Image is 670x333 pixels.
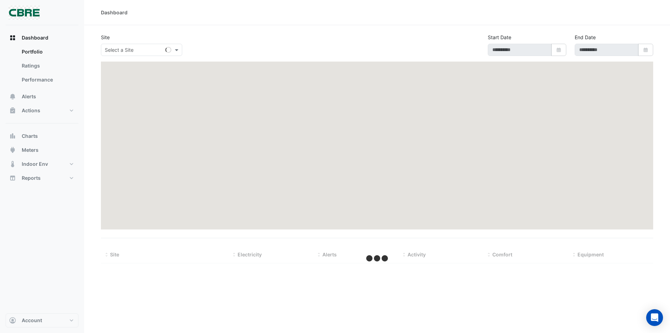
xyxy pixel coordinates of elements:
[9,147,16,154] app-icon: Meters
[22,161,48,168] span: Indoor Env
[9,93,16,100] app-icon: Alerts
[9,161,16,168] app-icon: Indoor Env
[22,133,38,140] span: Charts
[6,90,78,104] button: Alerts
[6,143,78,157] button: Meters
[488,34,511,41] label: Start Date
[101,34,110,41] label: Site
[6,31,78,45] button: Dashboard
[492,251,512,257] span: Comfort
[9,175,16,182] app-icon: Reports
[22,317,42,324] span: Account
[22,107,40,114] span: Actions
[8,6,40,20] img: Company Logo
[575,34,596,41] label: End Date
[9,107,16,114] app-icon: Actions
[110,251,119,257] span: Site
[6,104,78,118] button: Actions
[6,45,78,90] div: Dashboard
[16,59,78,73] a: Ratings
[6,313,78,327] button: Account
[577,251,604,257] span: Equipment
[9,133,16,140] app-icon: Charts
[16,73,78,87] a: Performance
[101,9,128,16] div: Dashboard
[6,171,78,185] button: Reports
[16,45,78,59] a: Portfolio
[22,147,39,154] span: Meters
[22,175,41,182] span: Reports
[646,309,663,326] div: Open Intercom Messenger
[22,34,48,41] span: Dashboard
[408,251,426,257] span: Activity
[6,129,78,143] button: Charts
[238,251,262,257] span: Electricity
[22,93,36,100] span: Alerts
[6,157,78,171] button: Indoor Env
[322,251,337,257] span: Alerts
[9,34,16,41] app-icon: Dashboard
